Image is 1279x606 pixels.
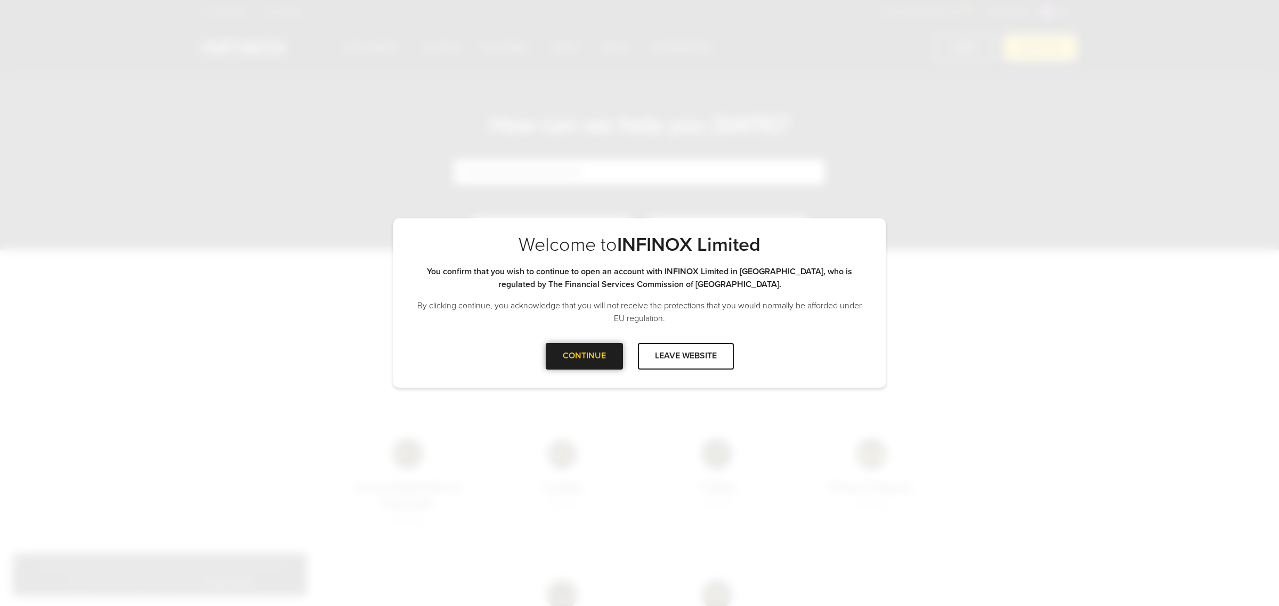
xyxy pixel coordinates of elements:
div: CONTINUE [546,343,623,369]
p: Welcome to [415,233,864,257]
p: By clicking continue, you acknowledge that you will not receive the protections that you would no... [415,299,864,325]
strong: You confirm that you wish to continue to open an account with INFINOX Limited in [GEOGRAPHIC_DATA... [427,266,852,290]
strong: INFINOX Limited [617,233,760,256]
div: LEAVE WEBSITE [638,343,734,369]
